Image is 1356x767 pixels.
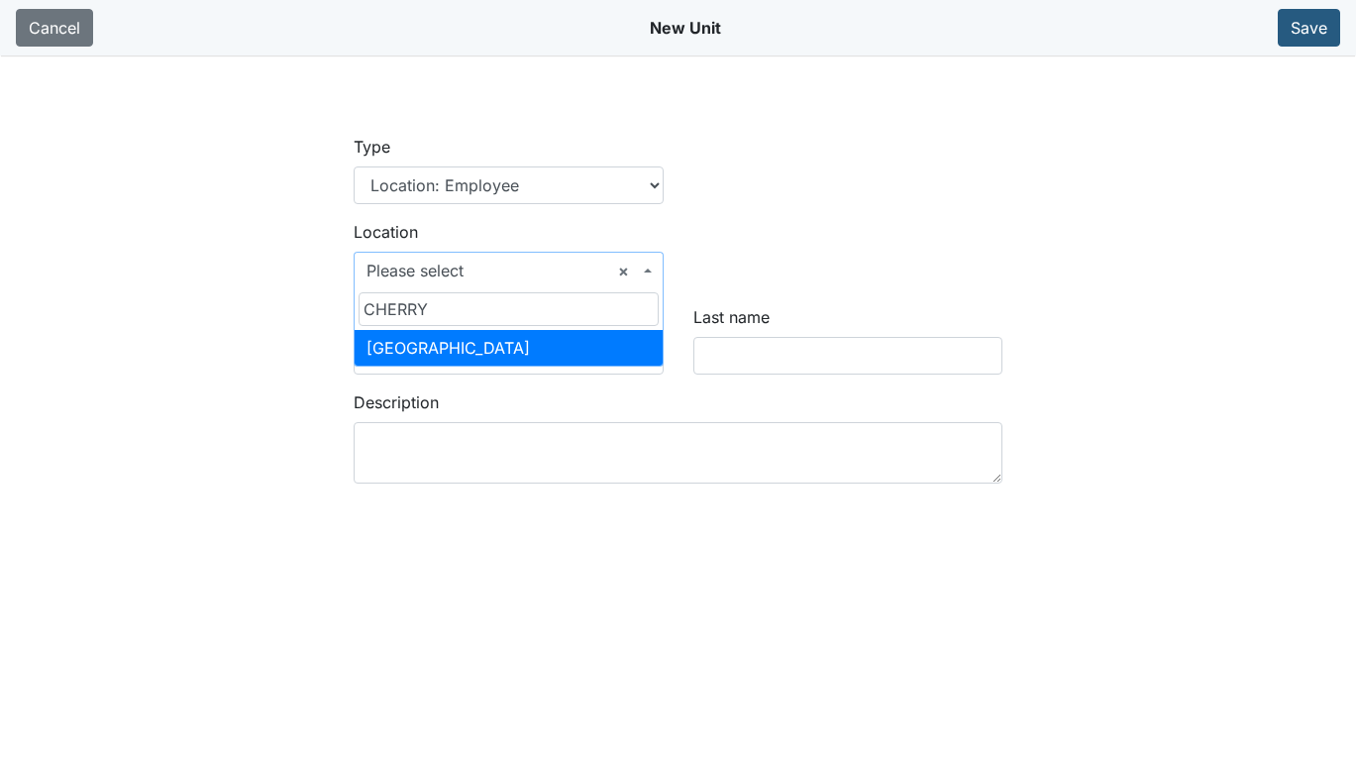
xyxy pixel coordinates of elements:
[693,305,770,329] label: Last name
[618,259,629,282] span: Remove all items
[355,330,662,366] li: [GEOGRAPHIC_DATA]
[366,259,638,282] span: Please select
[650,8,721,48] div: New Unit
[354,135,390,159] label: Type
[16,9,93,47] a: Cancel
[354,252,663,289] span: Please select
[1278,9,1340,47] button: Save
[354,390,439,414] label: Description
[354,220,418,244] label: Location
